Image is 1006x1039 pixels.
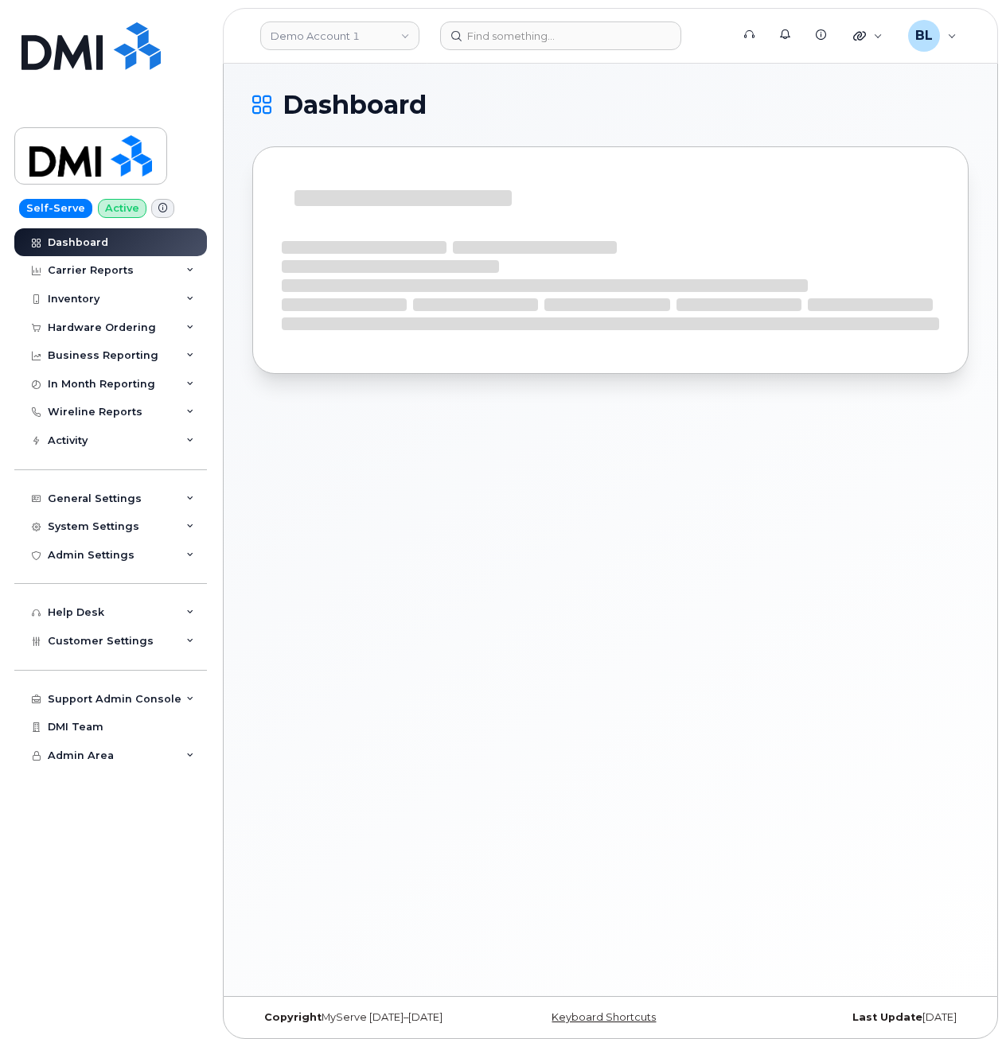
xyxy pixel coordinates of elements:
div: [DATE] [730,1011,969,1024]
a: Keyboard Shortcuts [552,1011,656,1023]
span: Dashboard [283,93,427,117]
strong: Copyright [264,1011,322,1023]
strong: Last Update [852,1011,922,1023]
div: MyServe [DATE]–[DATE] [252,1011,491,1024]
